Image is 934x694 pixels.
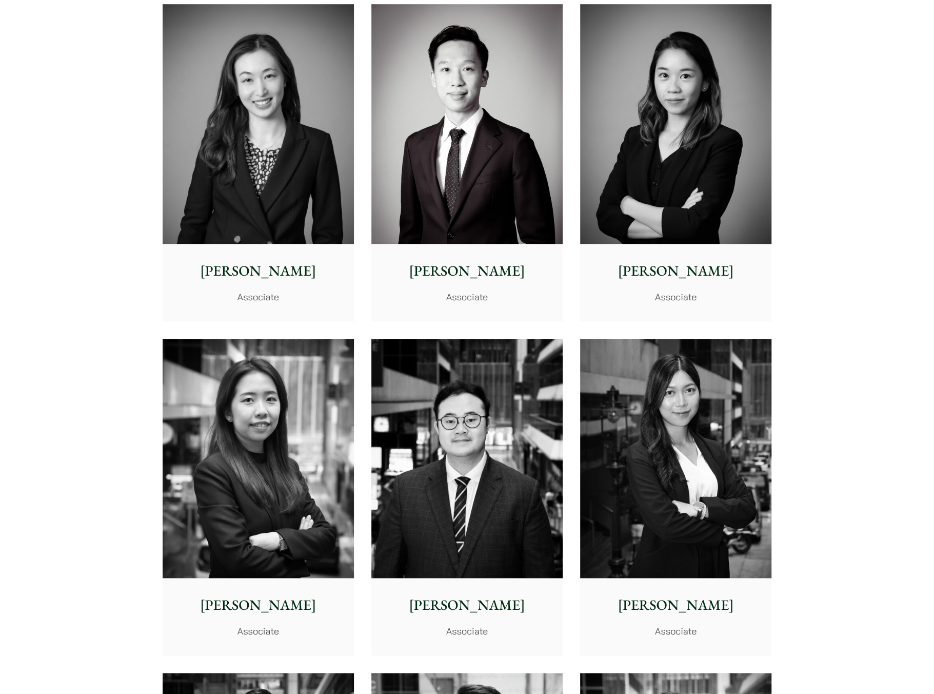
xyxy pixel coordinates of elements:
[371,4,563,321] a: [PERSON_NAME] Associate
[371,339,563,656] a: [PERSON_NAME] Associate
[580,4,771,321] a: [PERSON_NAME] Associate
[380,260,554,282] p: [PERSON_NAME]
[588,624,763,638] p: Associate
[163,339,354,656] a: [PERSON_NAME] Associate
[588,290,763,304] p: Associate
[380,624,554,638] p: Associate
[580,339,771,579] img: Joanne Lam photo
[171,290,346,304] p: Associate
[163,4,354,321] a: [PERSON_NAME] Associate
[580,339,771,656] a: Joanne Lam photo [PERSON_NAME] Associate
[171,594,346,616] p: [PERSON_NAME]
[380,594,554,616] p: [PERSON_NAME]
[588,260,763,282] p: [PERSON_NAME]
[171,260,346,282] p: [PERSON_NAME]
[380,290,554,304] p: Associate
[588,594,763,616] p: [PERSON_NAME]
[171,624,346,638] p: Associate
